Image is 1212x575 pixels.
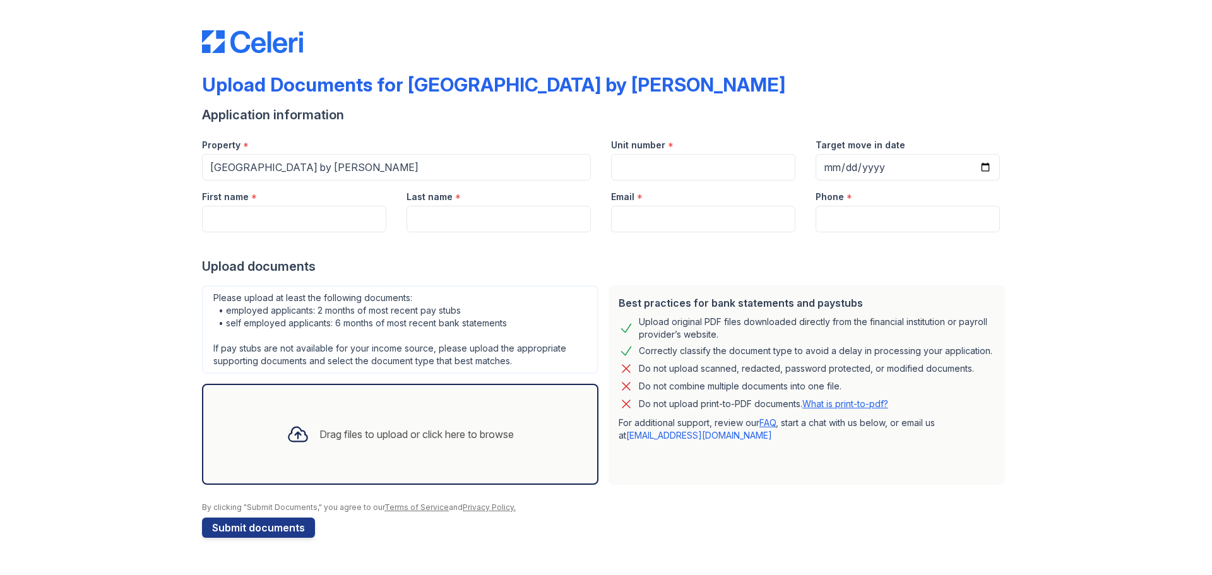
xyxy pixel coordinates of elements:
div: Do not upload scanned, redacted, password protected, or modified documents. [639,361,974,376]
div: Best practices for bank statements and paystubs [619,295,995,311]
a: [EMAIL_ADDRESS][DOMAIN_NAME] [626,430,772,441]
img: CE_Logo_Blue-a8612792a0a2168367f1c8372b55b34899dd931a85d93a1a3d3e32e68fde9ad4.png [202,30,303,53]
a: FAQ [759,417,776,428]
label: Email [611,191,634,203]
label: Last name [407,191,453,203]
label: First name [202,191,249,203]
div: Application information [202,106,1010,124]
a: Privacy Policy. [463,502,516,512]
div: Please upload at least the following documents: • employed applicants: 2 months of most recent pa... [202,285,598,374]
label: Target move in date [816,139,905,151]
div: Drag files to upload or click here to browse [319,427,514,442]
label: Unit number [611,139,665,151]
label: Phone [816,191,844,203]
a: Terms of Service [384,502,449,512]
p: For additional support, review our , start a chat with us below, or email us at [619,417,995,442]
div: Upload Documents for [GEOGRAPHIC_DATA] by [PERSON_NAME] [202,73,785,96]
p: Do not upload print-to-PDF documents. [639,398,888,410]
a: What is print-to-pdf? [802,398,888,409]
div: By clicking "Submit Documents," you agree to our and [202,502,1010,513]
div: Do not combine multiple documents into one file. [639,379,841,394]
div: Upload original PDF files downloaded directly from the financial institution or payroll provider’... [639,316,995,341]
label: Property [202,139,241,151]
div: Correctly classify the document type to avoid a delay in processing your application. [639,343,992,359]
button: Submit documents [202,518,315,538]
div: Upload documents [202,258,1010,275]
